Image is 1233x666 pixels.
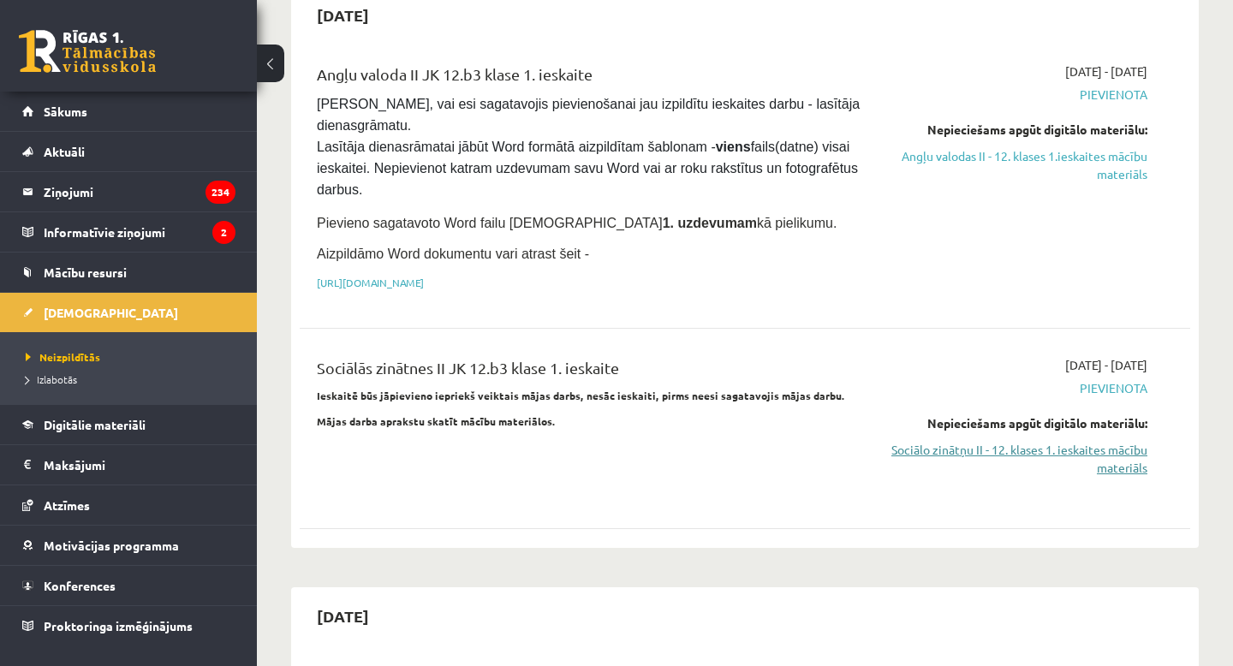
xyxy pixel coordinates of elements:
div: Nepieciešams apgūt digitālo materiālu: [888,121,1147,139]
a: Neizpildītās [26,349,240,365]
a: Atzīmes [22,485,235,525]
a: Motivācijas programma [22,526,235,565]
span: Pievienota [888,86,1147,104]
span: [DATE] - [DATE] [1065,62,1147,80]
a: [URL][DOMAIN_NAME] [317,276,424,289]
span: Motivācijas programma [44,538,179,553]
span: Izlabotās [26,372,77,386]
a: Informatīvie ziņojumi2 [22,212,235,252]
a: Proktoringa izmēģinājums [22,606,235,645]
a: Digitālie materiāli [22,405,235,444]
span: Mācību resursi [44,265,127,280]
span: Aizpildāmo Word dokumentu vari atrast šeit - [317,247,589,261]
span: [DATE] - [DATE] [1065,356,1147,374]
span: [PERSON_NAME], vai esi sagatavojis pievienošanai jau izpildītu ieskaites darbu - lasītāja dienasg... [317,97,864,197]
span: Aktuāli [44,144,85,159]
h2: [DATE] [300,596,386,636]
i: 234 [205,181,235,204]
a: Mācību resursi [22,253,235,292]
div: Angļu valoda II JK 12.b3 klase 1. ieskaite [317,62,862,94]
a: Sākums [22,92,235,131]
strong: 1. uzdevumam [663,216,757,230]
legend: Ziņojumi [44,172,235,211]
strong: viens [716,140,751,154]
a: Ziņojumi234 [22,172,235,211]
legend: Maksājumi [44,445,235,485]
i: 2 [212,221,235,244]
a: Angļu valodas II - 12. klases 1.ieskaites mācību materiāls [888,147,1147,183]
span: Proktoringa izmēģinājums [44,618,193,633]
strong: Mājas darba aprakstu skatīt mācību materiālos. [317,414,556,428]
span: Konferences [44,578,116,593]
span: Pievieno sagatavoto Word failu [DEMOGRAPHIC_DATA] kā pielikumu. [317,216,837,230]
a: Maksājumi [22,445,235,485]
a: Rīgas 1. Tālmācības vidusskola [19,30,156,73]
a: [DEMOGRAPHIC_DATA] [22,293,235,332]
span: [DEMOGRAPHIC_DATA] [44,305,178,320]
legend: Informatīvie ziņojumi [44,212,235,252]
span: Atzīmes [44,497,90,513]
span: Neizpildītās [26,350,100,364]
strong: Ieskaitē būs jāpievieno iepriekš veiktais mājas darbs, nesāc ieskaiti, pirms neesi sagatavojis mā... [317,389,845,402]
a: Izlabotās [26,372,240,387]
span: Sākums [44,104,87,119]
div: Sociālās zinātnes II JK 12.b3 klase 1. ieskaite [317,356,862,388]
a: Aktuāli [22,132,235,171]
span: Digitālie materiāli [44,417,146,432]
a: Sociālo zinātņu II - 12. klases 1. ieskaites mācību materiāls [888,441,1147,477]
a: Konferences [22,566,235,605]
span: Pievienota [888,379,1147,397]
div: Nepieciešams apgūt digitālo materiālu: [888,414,1147,432]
